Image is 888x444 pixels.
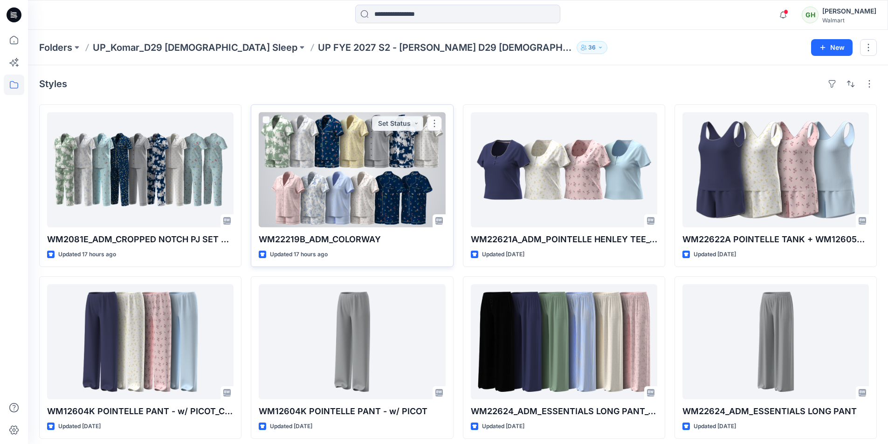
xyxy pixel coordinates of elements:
p: UP FYE 2027 S2 - [PERSON_NAME] D29 [DEMOGRAPHIC_DATA] Sleepwear [318,41,573,54]
a: WM22622A POINTELLE TANK + WM12605K POINTELLE SHORT -w- PICOT_COLORWAY [682,112,869,227]
p: Updated 17 hours ago [270,250,328,260]
a: WM22624_ADM_ESSENTIALS LONG PANT_COLORWAY [471,284,657,399]
h4: Styles [39,78,67,89]
button: 36 [577,41,607,54]
p: WM22622A POINTELLE TANK + WM12605K POINTELLE SHORT -w- PICOT_COLORWAY [682,233,869,246]
a: WM12604K POINTELLE PANT - w/ PICOT_COLORWAY [47,284,234,399]
a: Folders [39,41,72,54]
a: WM2081E_ADM_CROPPED NOTCH PJ SET w/ STRAIGHT HEM TOP_COLORWAY [47,112,234,227]
p: Updated 17 hours ago [58,250,116,260]
p: Updated [DATE] [482,422,524,431]
p: WM22624_ADM_ESSENTIALS LONG PANT [682,405,869,418]
p: WM2081E_ADM_CROPPED NOTCH PJ SET w/ STRAIGHT HEM TOP_COLORWAY [47,233,234,246]
p: WM22219B_ADM_COLORWAY [259,233,445,246]
button: New [811,39,853,56]
a: UP_Komar_D29 [DEMOGRAPHIC_DATA] Sleep [93,41,297,54]
p: Updated [DATE] [694,250,736,260]
a: WM22621A_ADM_POINTELLE HENLEY TEE_COLORWAY [471,112,657,227]
a: WM22624_ADM_ESSENTIALS LONG PANT [682,284,869,399]
p: WM12604K POINTELLE PANT - w/ PICOT_COLORWAY [47,405,234,418]
p: WM22624_ADM_ESSENTIALS LONG PANT_COLORWAY [471,405,657,418]
p: WM22621A_ADM_POINTELLE HENLEY TEE_COLORWAY [471,233,657,246]
p: Updated [DATE] [58,422,101,431]
div: GH [802,7,819,23]
p: Updated [DATE] [482,250,524,260]
p: 36 [588,42,596,53]
div: Walmart [822,17,876,24]
div: [PERSON_NAME] [822,6,876,17]
p: Updated [DATE] [694,422,736,431]
p: WM12604K POINTELLE PANT - w/ PICOT [259,405,445,418]
a: WM12604K POINTELLE PANT - w/ PICOT [259,284,445,399]
a: WM22219B_ADM_COLORWAY [259,112,445,227]
p: Updated [DATE] [270,422,312,431]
